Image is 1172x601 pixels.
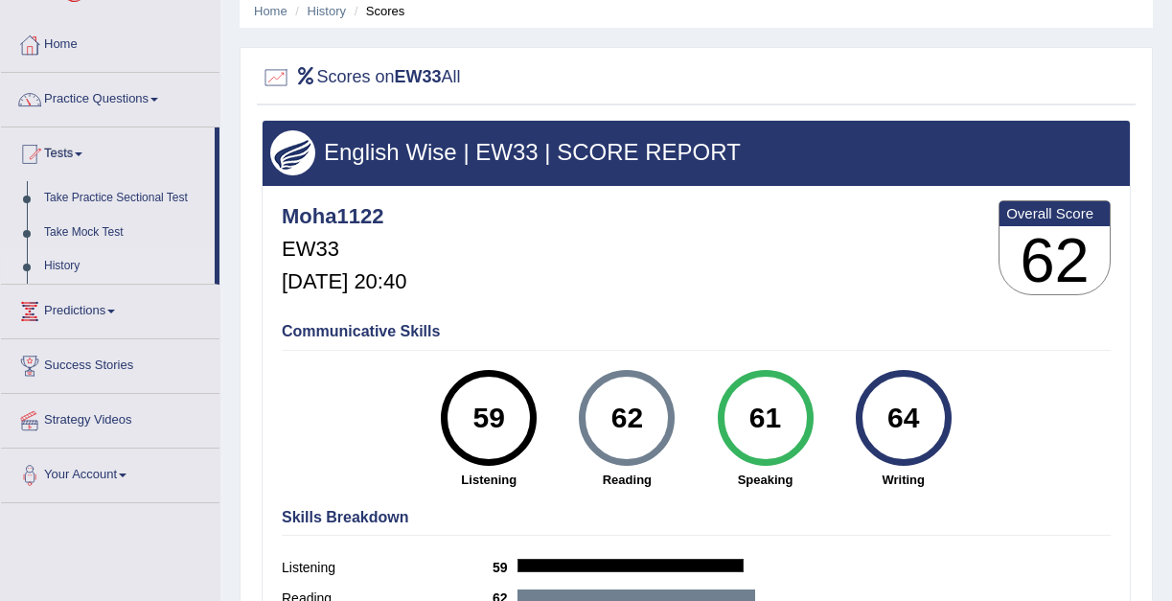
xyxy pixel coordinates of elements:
h3: 62 [1000,226,1110,295]
b: EW33 [395,67,442,86]
h5: EW33 [282,238,406,261]
a: Tests [1,127,215,175]
strong: Reading [567,471,686,489]
strong: Speaking [705,471,824,489]
div: 64 [868,378,938,458]
a: Strategy Videos [1,394,219,442]
div: 59 [454,378,524,458]
li: Scores [350,2,405,20]
a: Home [1,18,219,66]
a: Home [254,4,287,18]
h3: English Wise | EW33 | SCORE REPORT [270,140,1122,165]
h4: Communicative Skills [282,323,1111,340]
a: History [35,249,215,284]
a: Predictions [1,285,219,333]
b: Overall Score [1006,205,1103,221]
a: Success Stories [1,339,219,387]
a: History [308,4,346,18]
b: 59 [493,560,517,575]
div: 61 [730,378,800,458]
a: Take Mock Test [35,216,215,250]
strong: Writing [844,471,963,489]
h4: Moha1122 [282,205,406,228]
h4: Skills Breakdown [282,509,1111,526]
h2: Scores on All [262,63,461,92]
h5: [DATE] 20:40 [282,270,406,293]
div: 62 [592,378,662,458]
a: Your Account [1,449,219,497]
img: wings.png [270,130,315,175]
label: Listening [282,558,493,578]
a: Take Practice Sectional Test [35,181,215,216]
a: Practice Questions [1,73,219,121]
strong: Listening [429,471,548,489]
